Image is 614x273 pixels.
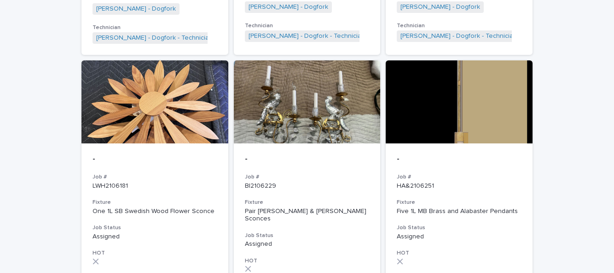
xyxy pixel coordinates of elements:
[245,232,370,239] h3: Job Status
[245,208,370,223] div: Pair [PERSON_NAME] & [PERSON_NAME] Sconces
[245,182,370,190] p: BI2106229
[93,173,217,181] h3: Job #
[245,22,370,30] h3: Technician
[397,154,521,165] p: -
[245,154,370,165] p: -
[245,240,370,248] p: Assigned
[93,208,217,215] div: One 1L SB Swedish Wood Flower Sconce
[93,249,217,257] h3: HOT
[249,32,365,40] a: [PERSON_NAME] - Dogfork - Technician
[249,3,328,11] a: [PERSON_NAME] - Dogfork
[397,208,521,215] div: Five 1L MB Brass and Alabaster Pendants
[397,233,521,241] p: Assigned
[93,154,217,165] p: -
[397,22,521,30] h3: Technician
[397,199,521,206] h3: Fixture
[397,182,521,190] p: HA&2106251
[400,3,480,11] a: [PERSON_NAME] - Dogfork
[397,173,521,181] h3: Job #
[245,257,370,265] h3: HOT
[93,199,217,206] h3: Fixture
[245,173,370,181] h3: Job #
[96,5,176,13] a: [PERSON_NAME] - Dogfork
[397,249,521,257] h3: HOT
[397,224,521,231] h3: Job Status
[93,224,217,231] h3: Job Status
[93,233,217,241] p: Assigned
[93,24,217,31] h3: Technician
[96,34,213,42] a: [PERSON_NAME] - Dogfork - Technician
[245,199,370,206] h3: Fixture
[93,182,217,190] p: LWH2106181
[400,32,517,40] a: [PERSON_NAME] - Dogfork - Technician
